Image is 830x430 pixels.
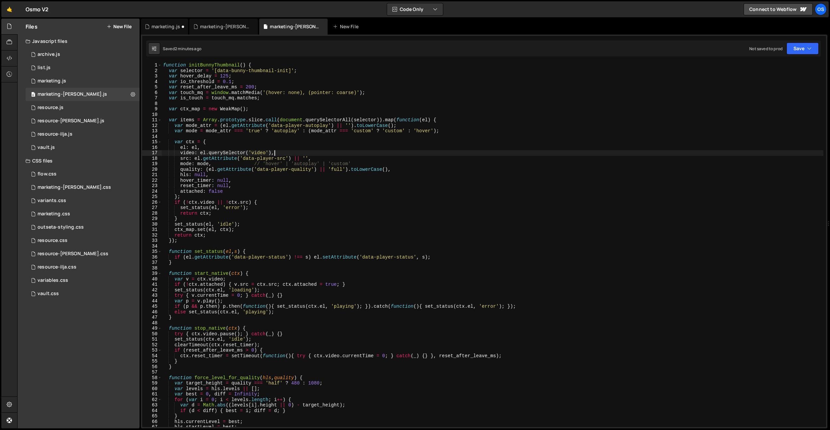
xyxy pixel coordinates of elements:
[142,326,162,331] div: 49
[1,1,18,17] a: 🤙
[38,105,63,111] div: resource.js
[31,92,35,98] span: 0
[142,216,162,222] div: 29
[142,62,162,68] div: 1
[142,304,162,309] div: 45
[26,274,140,287] div: 16596/45154.css
[142,200,162,205] div: 26
[38,264,76,270] div: resource-ilja.css
[142,364,162,370] div: 56
[107,24,132,29] button: New File
[142,227,162,233] div: 31
[142,128,162,134] div: 13
[38,145,55,151] div: vault.js
[142,211,162,216] div: 28
[26,141,140,154] div: 16596/45133.js
[26,128,140,141] div: 16596/46195.js
[26,23,38,30] h2: Files
[142,79,162,85] div: 4
[142,238,162,244] div: 33
[38,171,56,177] div: flow.css
[744,3,813,15] a: Connect to Webflow
[26,61,140,74] div: 16596/45151.js
[26,167,140,181] div: 16596/47552.css
[142,90,162,96] div: 6
[38,291,59,297] div: vault.css
[142,112,162,118] div: 10
[18,154,140,167] div: CSS files
[142,183,162,189] div: 23
[142,331,162,337] div: 50
[142,123,162,129] div: 12
[142,309,162,315] div: 46
[142,402,162,408] div: 63
[270,23,320,30] div: marketing-[PERSON_NAME].js
[26,114,140,128] div: 16596/46194.js
[142,255,162,260] div: 36
[142,222,162,227] div: 30
[38,91,107,97] div: marketing-[PERSON_NAME].js
[38,277,68,283] div: variables.css
[142,194,162,200] div: 25
[142,424,162,430] div: 67
[142,150,162,156] div: 17
[26,74,140,88] div: 16596/45422.js
[26,88,140,101] div: 16596/45424.js
[38,78,66,84] div: marketing.js
[26,101,140,114] div: 16596/46183.js
[152,23,180,30] div: marketing.js
[142,167,162,172] div: 20
[142,397,162,403] div: 62
[200,23,250,30] div: marketing-[PERSON_NAME].css
[142,353,162,359] div: 54
[142,375,162,381] div: 58
[142,68,162,74] div: 2
[786,43,819,54] button: Save
[815,3,827,15] a: Os
[142,271,162,276] div: 39
[142,244,162,249] div: 34
[142,380,162,386] div: 59
[333,23,361,30] div: New File
[142,386,162,392] div: 60
[26,194,140,207] div: 16596/45511.css
[142,106,162,112] div: 9
[142,266,162,271] div: 38
[142,139,162,145] div: 15
[142,315,162,320] div: 47
[38,184,111,190] div: marketing-[PERSON_NAME].css
[38,131,72,137] div: resource-ilja.js
[142,282,162,287] div: 41
[142,298,162,304] div: 44
[38,224,84,230] div: outseta-styling.css
[142,413,162,419] div: 65
[38,238,67,244] div: resource.css
[142,391,162,397] div: 61
[38,118,104,124] div: resource-[PERSON_NAME].js
[26,5,49,13] div: Osmo V2
[142,249,162,255] div: 35
[175,46,201,52] div: 2 minutes ago
[142,419,162,425] div: 66
[142,233,162,238] div: 32
[142,134,162,140] div: 14
[142,101,162,107] div: 8
[142,276,162,282] div: 40
[38,211,70,217] div: marketing.css
[142,172,162,178] div: 21
[142,370,162,375] div: 57
[142,260,162,266] div: 37
[38,65,51,71] div: list.js
[142,359,162,364] div: 55
[142,95,162,101] div: 7
[142,178,162,183] div: 22
[26,287,140,300] div: 16596/45153.css
[142,84,162,90] div: 5
[142,348,162,353] div: 53
[26,181,140,194] div: 16596/46284.css
[387,3,443,15] button: Code Only
[26,261,140,274] div: 16596/46198.css
[18,35,140,48] div: Javascript files
[142,287,162,293] div: 42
